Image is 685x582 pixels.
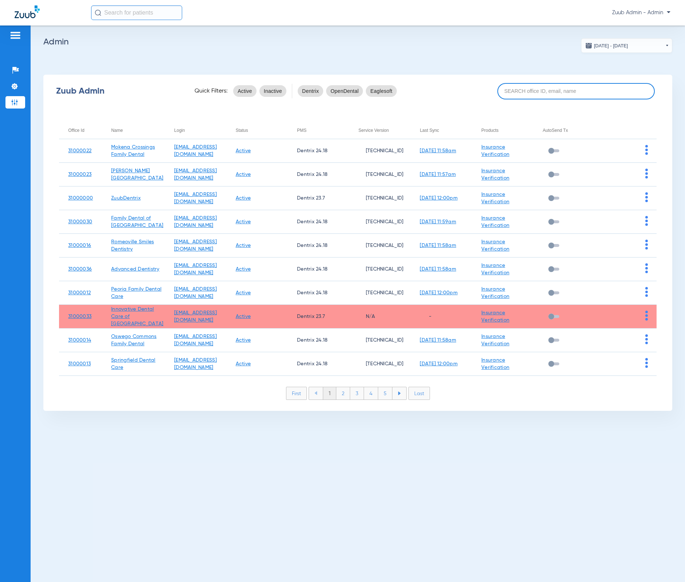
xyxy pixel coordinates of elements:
[68,243,91,248] a: 31000016
[288,210,349,234] td: Dentrix 24.18
[408,387,430,400] li: Last
[286,387,307,400] li: First
[174,287,217,299] a: [EMAIL_ADDRESS][DOMAIN_NAME]
[111,239,154,252] a: Romeoville Smiles Dentistry
[111,307,163,326] a: Innovative Dental Care of [GEOGRAPHIC_DATA]
[111,145,155,157] a: Mokena Crossings Family Dental
[56,87,182,95] div: Zuub Admin
[481,126,534,134] div: Products
[543,126,595,134] div: AutoSend Tx
[68,126,84,134] div: Office Id
[420,126,472,134] div: Last Sync
[68,361,91,366] a: 31000013
[349,163,411,186] td: [TECHNICAL_ID]
[236,314,251,319] a: Active
[420,243,456,248] a: [DATE] 11:58am
[349,234,411,257] td: [TECHNICAL_ID]
[420,219,456,224] a: [DATE] 11:59am
[264,87,282,95] span: Inactive
[111,126,123,134] div: Name
[174,239,217,252] a: [EMAIL_ADDRESS][DOMAIN_NAME]
[645,145,648,155] img: group-dot-blue.svg
[236,196,251,201] a: Active
[645,240,648,249] img: group-dot-blue.svg
[43,38,672,46] h2: Admin
[349,139,411,163] td: [TECHNICAL_ID]
[302,87,319,95] span: Dentrix
[236,148,251,153] a: Active
[288,257,349,281] td: Dentrix 24.18
[481,216,509,228] a: Insurance Verification
[174,145,217,157] a: [EMAIL_ADDRESS][DOMAIN_NAME]
[349,281,411,305] td: [TECHNICAL_ID]
[349,305,411,329] td: N/A
[481,239,509,252] a: Insurance Verification
[645,287,648,297] img: group-dot-blue.svg
[481,334,509,346] a: Insurance Verification
[349,210,411,234] td: [TECHNICAL_ID]
[233,84,286,98] mat-chip-listbox: status-filters
[68,267,92,272] a: 31000036
[364,387,378,400] li: 4
[359,126,411,134] div: Service Version
[585,42,592,49] img: date.svg
[174,358,217,370] a: [EMAIL_ADDRESS][DOMAIN_NAME]
[68,148,91,153] a: 31000022
[330,87,359,95] span: OpenDental
[645,216,648,226] img: group-dot-blue.svg
[288,234,349,257] td: Dentrix 24.18
[543,126,568,134] div: AutoSend Tx
[174,126,227,134] div: Login
[174,334,217,346] a: [EMAIL_ADDRESS][DOMAIN_NAME]
[349,329,411,352] td: [TECHNICAL_ID]
[68,338,91,343] a: 31000014
[111,267,160,272] a: Advanced Dentistry
[420,126,439,134] div: Last Sync
[174,168,217,181] a: [EMAIL_ADDRESS][DOMAIN_NAME]
[481,126,498,134] div: Products
[68,172,91,177] a: 31000023
[349,352,411,376] td: [TECHNICAL_ID]
[288,139,349,163] td: Dentrix 24.18
[174,216,217,228] a: [EMAIL_ADDRESS][DOMAIN_NAME]
[236,361,251,366] a: Active
[420,338,456,343] a: [DATE] 11:58am
[111,196,141,201] a: ZuubDentrix
[398,392,401,395] img: arrow-right-blue.svg
[349,186,411,210] td: [TECHNICAL_ID]
[236,338,251,343] a: Active
[236,126,288,134] div: Status
[288,352,349,376] td: Dentrix 24.18
[612,9,670,16] span: Zuub Admin - Admin
[359,126,389,134] div: Service Version
[174,310,217,323] a: [EMAIL_ADDRESS][DOMAIN_NAME]
[645,169,648,178] img: group-dot-blue.svg
[336,387,350,400] li: 2
[420,314,431,319] span: -
[111,334,157,346] a: Oswego Commons Family Dental
[68,196,93,201] a: 31000000
[645,358,648,368] img: group-dot-blue.svg
[481,310,509,323] a: Insurance Verification
[95,9,101,16] img: Search Icon
[111,126,165,134] div: Name
[15,5,40,18] img: Zuub Logo
[420,267,456,272] a: [DATE] 11:58am
[68,290,91,295] a: 31000012
[420,148,456,153] a: [DATE] 11:58am
[645,311,648,321] img: group-dot-blue.svg
[236,290,251,295] a: Active
[174,263,217,275] a: [EMAIL_ADDRESS][DOMAIN_NAME]
[298,84,397,98] mat-chip-listbox: pms-filters
[238,87,252,95] span: Active
[111,287,161,299] a: Peoria Family Dental Care
[288,163,349,186] td: Dentrix 24.18
[420,361,458,366] a: [DATE] 12:00pm
[481,168,509,181] a: Insurance Verification
[420,196,458,201] a: [DATE] 12:00pm
[174,126,185,134] div: Login
[111,168,163,181] a: [PERSON_NAME][GEOGRAPHIC_DATA]
[370,87,392,95] span: Eaglesoft
[236,219,251,224] a: Active
[288,186,349,210] td: Dentrix 23.7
